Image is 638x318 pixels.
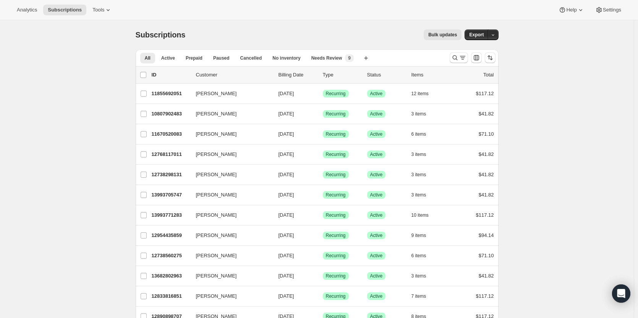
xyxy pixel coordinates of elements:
[279,273,294,279] span: [DATE]
[152,232,190,239] p: 12954435859
[191,189,268,201] button: [PERSON_NAME]
[411,91,429,97] span: 12 items
[145,55,151,61] span: All
[152,90,190,97] p: 11855692051
[424,29,461,40] button: Bulk updates
[479,192,494,198] span: $41.82
[476,212,494,218] span: $117.12
[152,210,494,221] div: 13993771283[PERSON_NAME][DATE]SuccessRecurringSuccessActive10 items$117.12
[92,7,104,13] span: Tools
[370,273,383,279] span: Active
[370,172,383,178] span: Active
[279,151,294,157] span: [DATE]
[326,253,346,259] span: Recurring
[469,32,484,38] span: Export
[152,169,494,180] div: 12738298131[PERSON_NAME][DATE]SuccessRecurringSuccessActive3 items$41.82
[191,169,268,181] button: [PERSON_NAME]
[479,273,494,279] span: $41.82
[152,291,494,302] div: 12833816851[PERSON_NAME][DATE]SuccessRecurringSuccessActive7 items$117.12
[370,232,383,238] span: Active
[43,5,86,15] button: Subscriptions
[191,128,268,140] button: [PERSON_NAME]
[411,88,437,99] button: 12 items
[370,253,383,259] span: Active
[360,53,372,63] button: Create new view
[326,293,346,299] span: Recurring
[411,293,426,299] span: 7 items
[411,232,426,238] span: 9 items
[152,252,190,260] p: 12738560275
[554,5,589,15] button: Help
[566,7,576,13] span: Help
[196,191,237,199] span: [PERSON_NAME]
[279,232,294,238] span: [DATE]
[411,291,435,302] button: 7 items
[196,211,237,219] span: [PERSON_NAME]
[279,91,294,96] span: [DATE]
[196,252,237,260] span: [PERSON_NAME]
[272,55,300,61] span: No inventory
[428,32,457,38] span: Bulk updates
[152,230,494,241] div: 12954435859[PERSON_NAME][DATE]SuccessRecurringSuccessActive9 items$94.14
[367,71,405,79] p: Status
[370,192,383,198] span: Active
[471,52,482,63] button: Customize table column order and visibility
[411,190,435,200] button: 3 items
[326,131,346,137] span: Recurring
[196,90,237,97] span: [PERSON_NAME]
[279,131,294,137] span: [DATE]
[411,129,435,140] button: 6 items
[465,29,488,40] button: Export
[191,229,268,242] button: [PERSON_NAME]
[411,169,435,180] button: 3 items
[279,172,294,177] span: [DATE]
[370,293,383,299] span: Active
[12,5,42,15] button: Analytics
[152,250,494,261] div: 12738560275[PERSON_NAME][DATE]SuccessRecurringSuccessActive6 items$71.10
[326,111,346,117] span: Recurring
[411,271,435,281] button: 3 items
[196,130,237,138] span: [PERSON_NAME]
[326,151,346,157] span: Recurring
[311,55,342,61] span: Needs Review
[411,111,426,117] span: 3 items
[279,111,294,117] span: [DATE]
[411,273,426,279] span: 3 items
[326,232,346,238] span: Recurring
[591,5,626,15] button: Settings
[152,71,494,79] div: IDCustomerBilling DateTypeStatusItemsTotal
[191,108,268,120] button: [PERSON_NAME]
[152,190,494,200] div: 13993705747[PERSON_NAME][DATE]SuccessRecurringSuccessActive3 items$41.82
[279,212,294,218] span: [DATE]
[612,284,630,303] div: Open Intercom Messenger
[411,253,426,259] span: 6 items
[152,191,190,199] p: 13993705747
[152,129,494,140] div: 11670520083[PERSON_NAME][DATE]SuccessRecurringSuccessActive6 items$71.10
[326,273,346,279] span: Recurring
[196,71,272,79] p: Customer
[279,293,294,299] span: [DATE]
[213,55,230,61] span: Paused
[411,192,426,198] span: 3 items
[152,211,190,219] p: 13993771283
[152,149,494,160] div: 12768117011[PERSON_NAME][DATE]SuccessRecurringSuccessActive3 items$41.82
[152,88,494,99] div: 11855692051[PERSON_NAME][DATE]SuccessRecurringSuccessActive12 items$117.12
[370,131,383,137] span: Active
[603,7,621,13] span: Settings
[279,192,294,198] span: [DATE]
[191,88,268,100] button: [PERSON_NAME]
[479,131,494,137] span: $71.10
[152,109,494,119] div: 10807902483[PERSON_NAME][DATE]SuccessRecurringSuccessActive3 items$41.82
[152,171,190,178] p: 12738298131
[326,212,346,218] span: Recurring
[411,71,450,79] div: Items
[279,71,317,79] p: Billing Date
[483,71,494,79] p: Total
[196,171,237,178] span: [PERSON_NAME]
[479,172,494,177] span: $41.82
[450,52,468,63] button: Search and filter results
[411,210,437,221] button: 10 items
[161,55,175,61] span: Active
[479,151,494,157] span: $41.82
[479,253,494,258] span: $71.10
